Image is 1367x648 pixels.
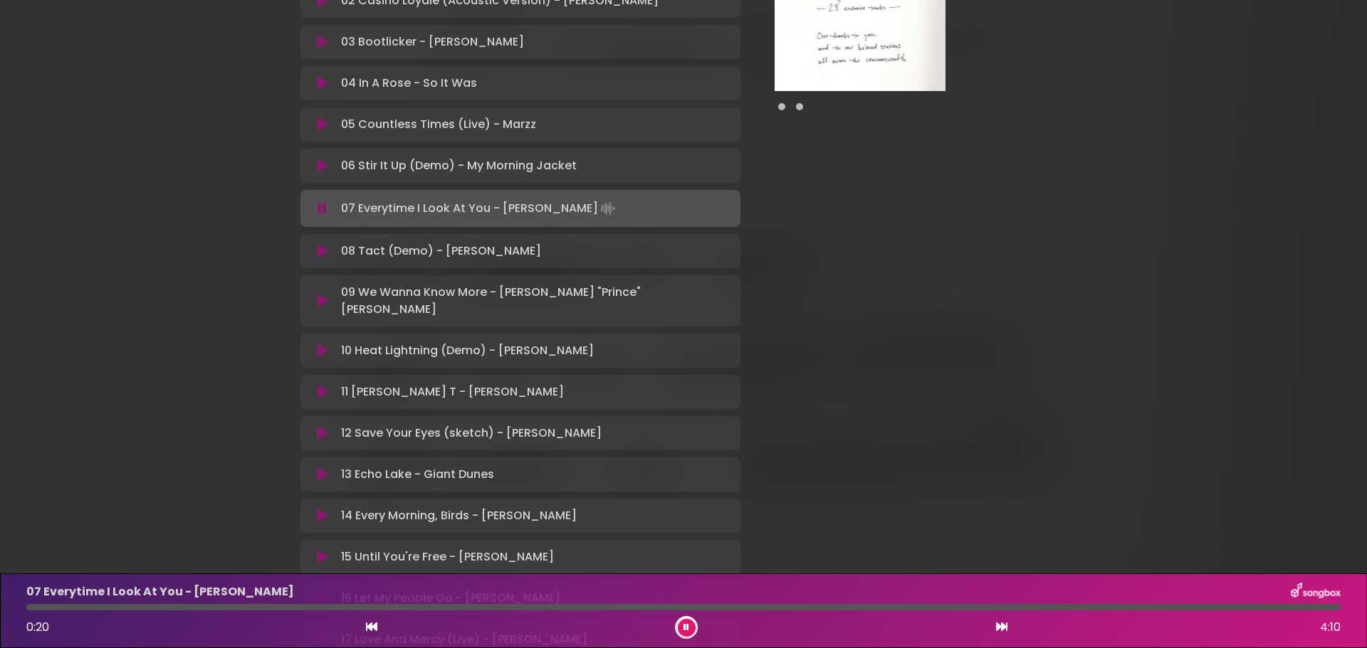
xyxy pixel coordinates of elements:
p: 11 [PERSON_NAME] T - [PERSON_NAME] [341,383,564,400]
p: 08 Tact (Demo) - [PERSON_NAME] [341,243,541,260]
p: 07 Everytime I Look At You - [PERSON_NAME] [341,198,618,218]
p: 13 Echo Lake - Giant Dunes [341,466,494,483]
p: 15 Until You're Free - [PERSON_NAME] [341,548,554,565]
p: 07 Everytime I Look At You - [PERSON_NAME] [26,583,294,600]
p: 09 We Wanna Know More - [PERSON_NAME] "Prince" [PERSON_NAME] [341,284,731,318]
p: 10 Heat Lightning (Demo) - [PERSON_NAME] [341,342,594,359]
span: 0:20 [26,619,49,635]
p: 04 In A Rose - So It Was [341,75,477,92]
p: 14 Every Morning, Birds - [PERSON_NAME] [341,507,577,524]
p: 05 Countless Times (Live) - Marzz [341,116,536,133]
p: 03 Bootlicker - [PERSON_NAME] [341,33,524,51]
p: 06 Stir It Up (Demo) - My Morning Jacket [341,157,577,174]
span: 4:10 [1320,619,1341,636]
img: songbox-logo-white.png [1291,583,1341,601]
img: waveform4.gif [598,198,618,218]
p: 12 Save Your Eyes (sketch) - [PERSON_NAME] [341,425,602,442]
